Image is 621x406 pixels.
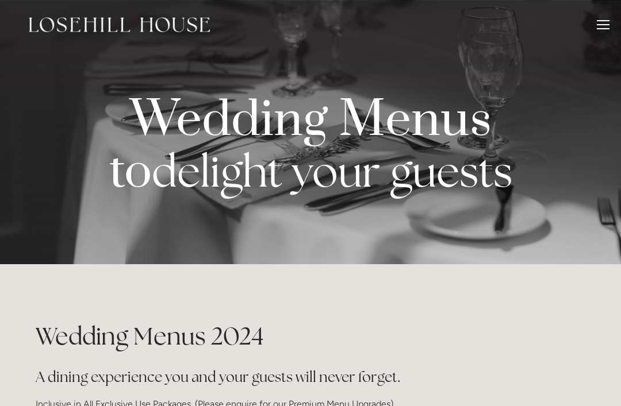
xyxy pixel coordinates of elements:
h2: A dining experience you and your guests will never forget. [36,367,585,387]
img: Losehill House [29,17,210,32]
strong: delight your guests [152,143,512,199]
p: Wedding Menus to [54,98,567,200]
h1: Wedding Menus 2024 [36,319,585,353]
